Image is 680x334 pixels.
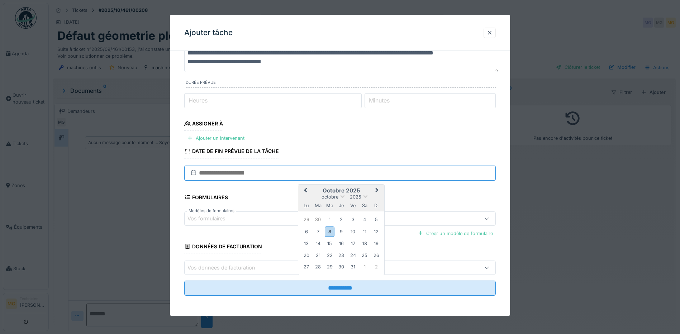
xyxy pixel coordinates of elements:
div: mercredi [325,201,334,210]
div: Choose lundi 20 octobre 2025 [301,251,311,260]
div: Choose samedi 4 octobre 2025 [360,215,370,224]
div: Choose jeudi 16 octobre 2025 [337,239,346,248]
div: Choose lundi 6 octobre 2025 [301,227,311,237]
div: Choose dimanche 2 novembre 2025 [371,262,381,272]
span: 2025 [350,194,361,200]
div: lundi [301,201,311,210]
div: Choose mardi 7 octobre 2025 [313,227,323,237]
div: Formulaires [184,192,228,204]
button: Next Month [372,185,384,196]
div: Choose dimanche 26 octobre 2025 [371,251,381,260]
label: Heures [187,96,209,105]
label: Minutes [367,96,391,105]
div: Choose samedi 18 octobre 2025 [360,239,370,248]
div: Choose vendredi 17 octobre 2025 [348,239,358,248]
label: Modèles de formulaires [187,208,236,214]
div: Choose mercredi 29 octobre 2025 [325,262,334,272]
label: Durée prévue [186,80,496,87]
div: Vos formulaires [187,215,236,223]
div: Choose mardi 28 octobre 2025 [313,262,323,272]
div: Choose mardi 30 septembre 2025 [313,215,323,224]
div: Choose dimanche 12 octobre 2025 [371,227,381,237]
div: Month octobre, 2025 [301,214,382,272]
div: Choose mercredi 8 octobre 2025 [325,226,334,237]
div: jeudi [337,201,346,210]
div: samedi [360,201,370,210]
div: Choose vendredi 10 octobre 2025 [348,227,358,237]
div: Vos données de facturation [187,264,265,272]
div: Choose jeudi 2 octobre 2025 [337,215,346,224]
div: Choose dimanche 5 octobre 2025 [371,215,381,224]
div: Données de facturation [184,241,262,253]
div: Choose lundi 27 octobre 2025 [301,262,311,272]
div: Choose samedi 1 novembre 2025 [360,262,370,272]
div: Choose jeudi 23 octobre 2025 [337,251,346,260]
div: Date de fin prévue de la tâche [184,146,279,158]
div: Choose vendredi 31 octobre 2025 [348,262,358,272]
button: Previous Month [299,185,310,196]
div: Créer un modèle de formulaire [415,229,496,238]
h2: octobre 2025 [298,187,384,194]
div: Ajouter un intervenant [184,133,247,143]
div: Choose jeudi 9 octobre 2025 [337,227,346,237]
div: vendredi [348,201,358,210]
div: Choose mardi 21 octobre 2025 [313,251,323,260]
div: dimanche [371,201,381,210]
div: Choose mardi 14 octobre 2025 [313,239,323,248]
div: Choose lundi 29 septembre 2025 [301,215,311,224]
div: Choose dimanche 19 octobre 2025 [371,239,381,248]
div: Choose jeudi 30 octobre 2025 [337,262,346,272]
div: mardi [313,201,323,210]
div: Choose mercredi 15 octobre 2025 [325,239,334,248]
div: Choose vendredi 3 octobre 2025 [348,215,358,224]
div: Choose mercredi 22 octobre 2025 [325,251,334,260]
div: Assigner à [184,118,223,130]
div: Choose mercredi 1 octobre 2025 [325,215,334,224]
h3: Ajouter tâche [184,28,233,37]
div: Choose samedi 25 octobre 2025 [360,251,370,260]
div: Choose samedi 11 octobre 2025 [360,227,370,237]
div: Choose vendredi 24 octobre 2025 [348,251,358,260]
span: octobre [322,194,338,200]
div: Choose lundi 13 octobre 2025 [301,239,311,248]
